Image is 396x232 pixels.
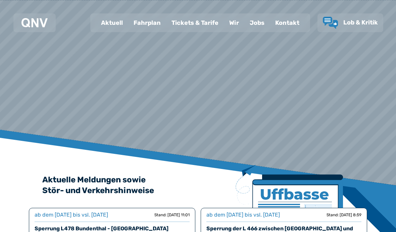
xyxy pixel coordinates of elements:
div: ab dem [DATE] bis vsl. [DATE] [35,211,108,219]
a: Fahrplan [128,14,166,32]
a: Wir [224,14,244,32]
h2: Aktuelle Meldungen sowie Stör- und Verkehrshinweise [42,174,354,196]
a: Jobs [244,14,270,32]
a: QNV Logo [21,16,48,30]
a: Lob & Kritik [323,17,378,29]
a: Aktuell [96,14,128,32]
a: Tickets & Tarife [166,14,224,32]
span: Lob & Kritik [343,19,378,26]
a: Sperrung L478 Bundenthal - [GEOGRAPHIC_DATA] [35,225,168,232]
a: Kontakt [270,14,305,32]
div: Stand: [DATE] 11:01 [154,212,190,218]
img: QNV Logo [21,18,48,27]
div: ab dem [DATE] bis vsl. [DATE] [206,211,280,219]
div: Stand: [DATE] 8:59 [327,212,361,218]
